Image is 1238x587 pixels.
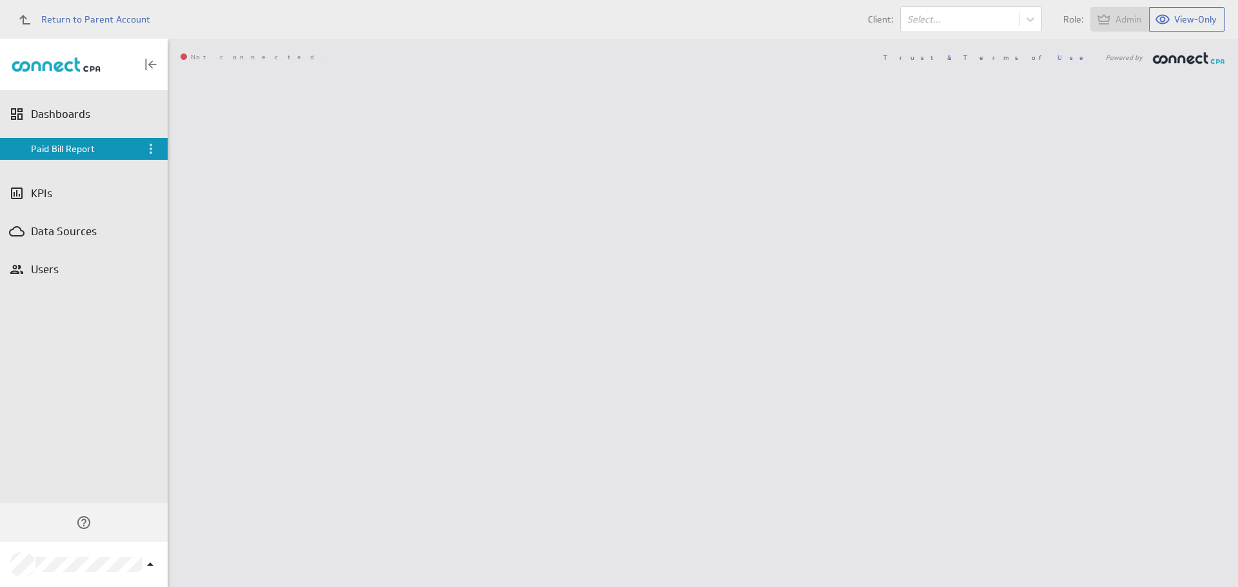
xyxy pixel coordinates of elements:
[31,186,137,200] div: KPIs
[1063,15,1084,24] span: Role:
[11,57,101,72] img: ConnectCPA Dashboards logo
[1152,52,1225,64] img: CCPA-footer.png
[41,15,150,24] span: Return to Parent Account
[1115,14,1141,25] span: Admin
[73,512,95,534] div: Help
[868,15,894,24] span: Client:
[1174,14,1217,25] span: View-Only
[883,53,1092,62] a: Trust & Terms of Use
[1090,7,1150,32] button: View as Admin
[143,141,159,157] div: Menu
[1106,54,1143,61] span: Powered by
[143,141,159,157] div: Dashboard menu
[31,262,137,276] div: Users
[907,15,1012,24] div: Select...
[1150,7,1225,32] button: View as View-Only
[142,140,160,158] div: Menu
[31,143,139,155] div: Paid Bill Report
[31,224,137,238] div: Data Sources
[11,57,101,72] div: Go to Dashboards
[181,53,324,61] span: Not connected.
[31,107,137,121] div: Dashboards
[10,5,150,34] a: Return to Parent Account
[140,53,162,75] div: Collapse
